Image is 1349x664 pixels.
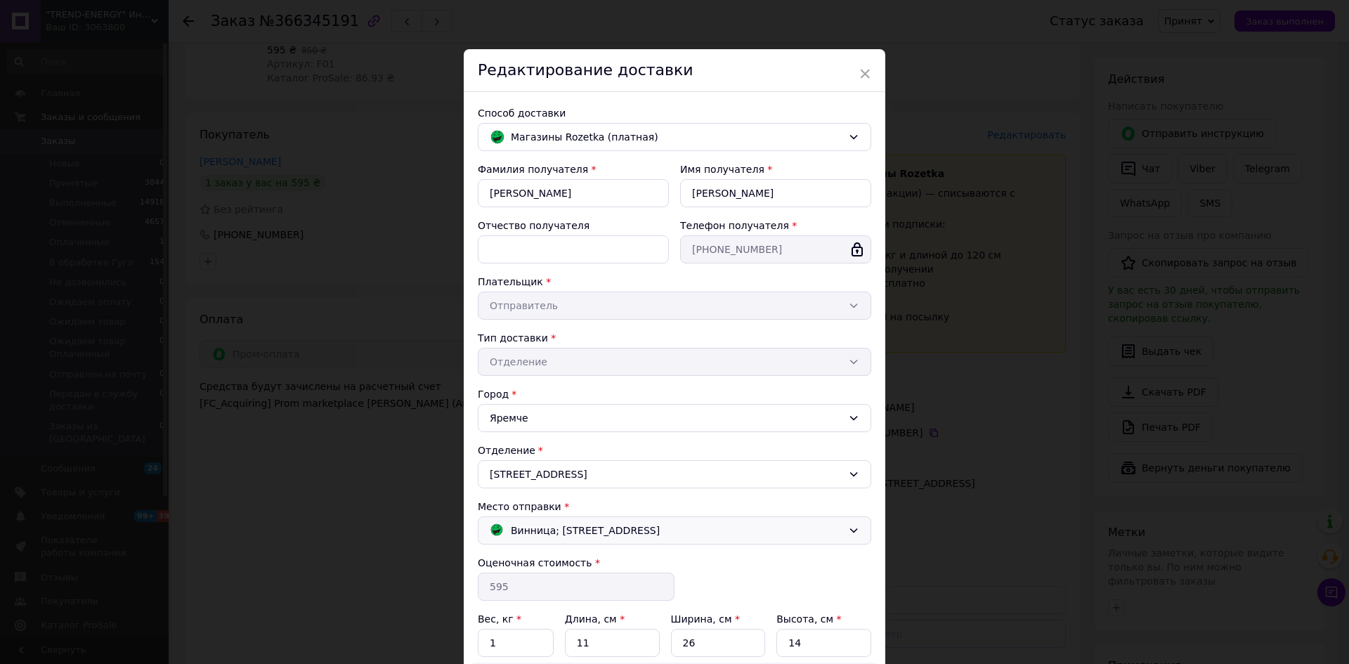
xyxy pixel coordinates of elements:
[680,235,871,263] input: +380
[478,106,871,120] div: Способ доставки
[464,49,885,92] div: Редактирование доставки
[680,164,764,175] label: Имя получателя
[478,613,521,625] label: Вес, кг
[478,460,871,488] div: [STREET_ADDRESS]
[511,523,660,538] span: Винница; [STREET_ADDRESS]
[478,331,871,345] div: Тип доставки
[859,62,871,86] span: ×
[478,220,589,231] label: Отчество получателя
[478,557,592,568] label: Оценочная стоимость
[478,164,588,175] label: Фамилия получателя
[565,613,625,625] label: Длина, см
[478,500,871,514] div: Место отправки
[511,129,842,145] span: Магазины Rozetka (платная)
[680,220,789,231] label: Телефон получателя
[478,275,871,289] div: Плательщик
[776,613,841,625] label: Высота, см
[671,613,740,625] label: Ширина, см
[478,387,871,401] div: Город
[478,443,871,457] div: Отделение
[478,404,871,432] div: Яремче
